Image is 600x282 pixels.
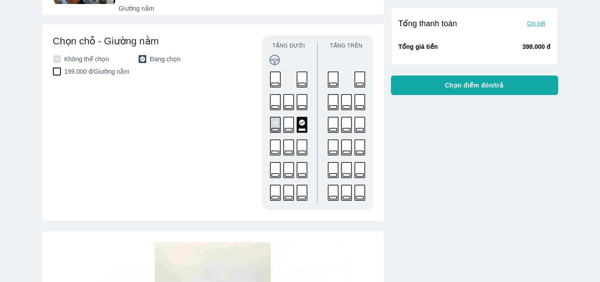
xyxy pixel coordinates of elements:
[399,42,438,51] p: Tổng giá tiền
[53,55,61,63] img: not-seleced
[399,15,457,32] ul: Tổng thanh toán
[445,81,504,90] span: Chọn điểm đón/trả
[150,55,181,64] span: Đang chọn
[138,55,146,63] img: seleced
[522,17,551,30] button: Chi tiết
[64,67,129,76] span: 199.000 đ / Giường nằm
[327,42,366,49] span: Tầng trên
[391,75,558,95] button: Chọn điểm đón/trả
[527,20,545,27] span: Chi tiết
[522,42,550,51] p: 398.000 đ
[269,42,308,49] span: Tầng dưới
[53,35,235,48] span: Chọn chỗ - Giường nằm
[119,4,160,13] span: Giường nằm
[64,55,109,64] span: Không thể chọn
